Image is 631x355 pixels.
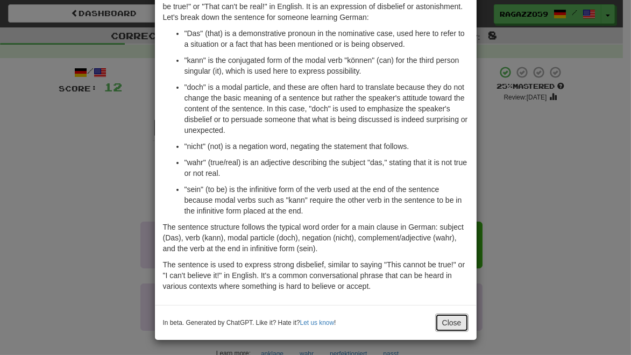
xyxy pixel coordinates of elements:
[435,314,469,332] button: Close
[163,318,336,328] small: In beta. Generated by ChatGPT. Like it? Hate it? !
[185,141,469,152] p: "nicht" (not) is a negation word, negating the statement that follows.
[185,82,469,136] p: "doch" is a modal particle, and these are often hard to translate because they do not change the ...
[185,28,469,49] p: "Das" (that) is a demonstrative pronoun in the nominative case, used here to refer to a situation...
[185,184,469,216] p: "sein" (to be) is the infinitive form of the verb used at the end of the sentence because modal v...
[163,222,469,254] p: The sentence structure follows the typical word order for a main clause in German: subject (Das),...
[185,55,469,76] p: "kann" is the conjugated form of the modal verb "können" (can) for the third person singular (it)...
[163,259,469,292] p: The sentence is used to express strong disbelief, similar to saying "This cannot be true!" or "I ...
[185,157,469,179] p: "wahr" (true/real) is an adjective describing the subject "das," stating that it is not true or n...
[300,319,334,326] a: Let us know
